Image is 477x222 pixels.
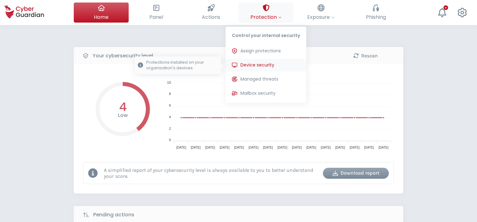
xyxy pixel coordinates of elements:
tspan: 8 [169,92,171,96]
button: ProtectionControl your internal securityAssign protectionsDevice securityProtections installed on... [238,3,293,23]
div: Download report [328,169,384,177]
button: Rescan [333,50,399,61]
tspan: 6 [169,103,171,107]
button: Actions [184,3,238,23]
span: Phishing [366,13,386,21]
span: Exposure [307,13,335,21]
button: Exposure [293,3,348,23]
button: Assign protections [226,45,306,57]
tspan: [DATE] [364,146,374,149]
tspan: [DATE] [234,146,244,149]
tspan: [DATE] [292,146,302,149]
span: Panel [149,13,163,21]
span: Device security [240,62,274,68]
button: Phishing [348,3,403,23]
tspan: [DATE] [321,146,331,149]
span: Actions [202,13,220,21]
tspan: [DATE] [220,146,230,149]
b: Your cybersecurity level [93,52,153,60]
div: Rescan [337,52,394,60]
tspan: 10 [167,81,171,84]
button: Home [74,3,129,23]
span: Home [94,13,109,21]
div: + [443,5,448,10]
p: Control your internal security [226,27,306,42]
tspan: [DATE] [263,146,273,149]
tspan: [DATE] [335,146,345,149]
p: A simplified report of your cybersecurity level is always available to you to better understand y... [104,167,318,179]
span: Assign protections [240,48,281,54]
button: Download report [323,168,389,179]
p: Protections installed on your organization's devices. [146,60,218,71]
b: Pending actions [93,211,134,219]
tspan: [DATE] [350,146,360,149]
tspan: [DATE] [277,146,287,149]
tspan: 4 [169,115,171,119]
span: Protection [250,13,281,21]
tspan: [DATE] [191,146,201,149]
button: Mailbox security [226,87,306,100]
tspan: [DATE] [205,146,215,149]
span: Managed threats [240,76,278,82]
tspan: [DATE] [306,146,316,149]
tspan: 0 [169,138,171,142]
button: Panel [129,3,184,23]
tspan: [DATE] [378,146,389,149]
span: Mailbox security [240,90,276,97]
button: Managed threats [226,73,306,86]
button: Device securityProtections installed on your organization's devices. [226,59,306,71]
tspan: [DATE] [176,146,186,149]
tspan: [DATE] [249,146,259,149]
tspan: 2 [169,127,171,130]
